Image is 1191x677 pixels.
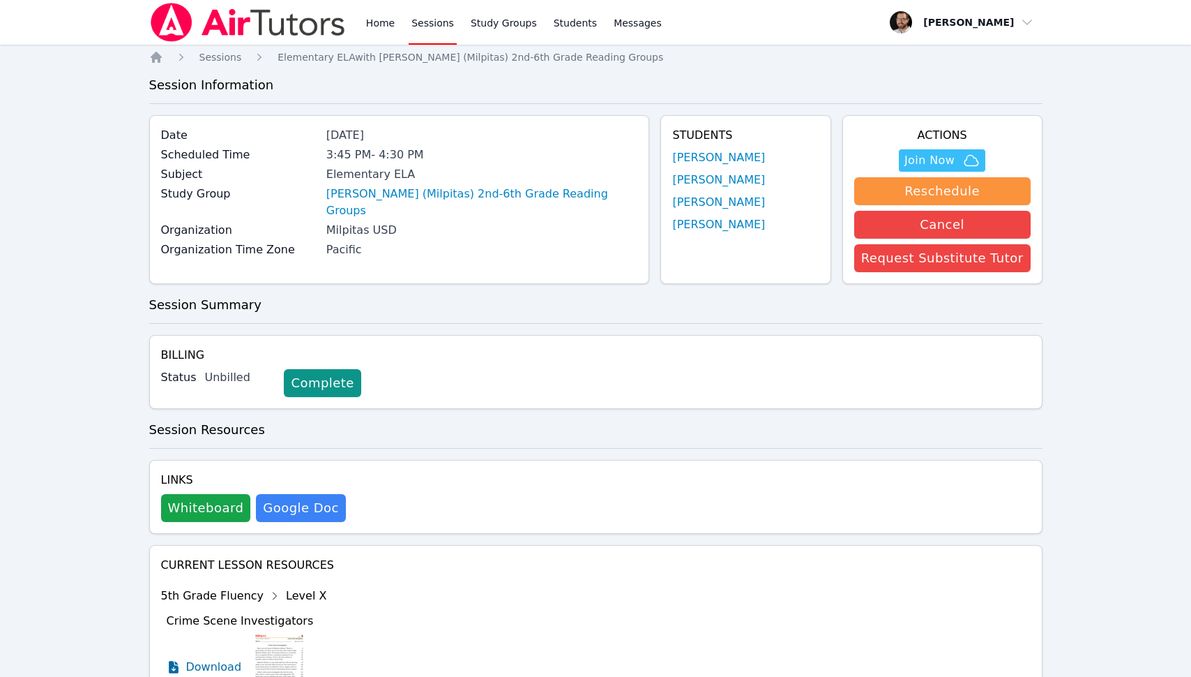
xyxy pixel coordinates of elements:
[167,614,314,627] span: Crime Scene Investigators
[326,222,638,239] div: Milpitas USD
[161,369,197,386] label: Status
[854,244,1031,272] button: Request Substitute Tutor
[199,52,242,63] span: Sessions
[161,147,318,163] label: Scheduled Time
[161,557,1031,574] h4: Current Lesson Resources
[161,585,513,607] div: 5th Grade Fluency Level X
[284,369,361,397] a: Complete
[161,186,318,202] label: Study Group
[149,420,1042,440] h3: Session Resources
[161,472,346,489] h4: Links
[854,127,1031,144] h4: Actions
[204,369,273,386] div: Unbilled
[326,166,638,183] div: Elementary ELA
[899,149,985,172] button: Join Now
[672,149,765,166] a: [PERSON_NAME]
[278,52,663,63] span: Elementary ELA with [PERSON_NAME] (Milpitas) 2nd-6th Grade Reading Groups
[161,241,318,258] label: Organization Time Zone
[672,216,765,233] a: [PERSON_NAME]
[161,347,1031,364] h4: Billing
[161,127,318,144] label: Date
[854,177,1031,205] button: Reschedule
[161,166,318,183] label: Subject
[256,494,345,522] a: Google Doc
[149,75,1042,95] h3: Session Information
[186,659,242,676] span: Download
[161,222,318,239] label: Organization
[854,211,1031,239] button: Cancel
[326,186,638,219] a: [PERSON_NAME] (Milpitas) 2nd-6th Grade Reading Groups
[326,241,638,258] div: Pacific
[149,3,347,42] img: Air Tutors
[672,172,765,188] a: [PERSON_NAME]
[199,50,242,64] a: Sessions
[149,50,1042,64] nav: Breadcrumb
[278,50,663,64] a: Elementary ELAwith [PERSON_NAME] (Milpitas) 2nd-6th Grade Reading Groups
[614,16,662,30] span: Messages
[326,147,638,163] div: 3:45 PM - 4:30 PM
[904,152,955,169] span: Join Now
[672,194,765,211] a: [PERSON_NAME]
[161,494,251,522] button: Whiteboard
[326,127,638,144] div: [DATE]
[672,127,819,144] h4: Students
[149,295,1042,315] h3: Session Summary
